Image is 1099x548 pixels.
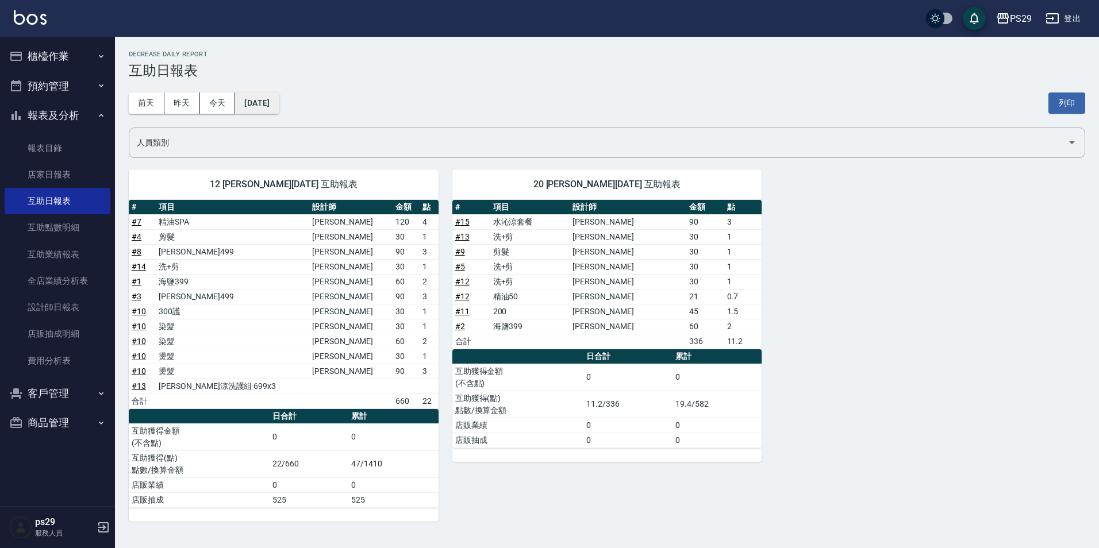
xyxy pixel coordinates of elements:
a: 互助點數明細 [5,214,110,241]
button: 商品管理 [5,408,110,438]
td: 燙髮 [156,364,309,379]
td: 1 [724,229,762,244]
a: 互助日報表 [5,188,110,214]
td: 22/660 [270,450,348,477]
td: 2 [420,334,438,349]
td: 互助獲得(點) 點數/換算金額 [129,450,270,477]
td: 水沁涼套餐 [490,214,570,229]
td: 90 [393,244,420,259]
td: 30 [686,259,724,274]
th: 日合計 [270,409,348,424]
td: 22 [420,393,438,408]
td: 90 [686,214,724,229]
th: 累計 [348,409,439,424]
td: 合計 [452,334,490,349]
td: 0 [583,433,673,447]
a: #13 [455,232,470,241]
button: [DATE] [235,92,279,114]
td: 0 [348,477,439,492]
td: 3 [420,244,438,259]
td: 2 [724,319,762,334]
button: 櫃檯作業 [5,41,110,71]
a: #8 [132,247,141,256]
button: 列印 [1048,92,1085,114]
td: [PERSON_NAME] [309,274,393,289]
td: 店販抽成 [452,433,584,447]
button: 登出 [1041,8,1085,29]
th: 點 [724,200,762,215]
td: [PERSON_NAME] [570,259,686,274]
table: a dense table [452,200,762,349]
td: 525 [348,492,439,507]
td: [PERSON_NAME] [309,349,393,364]
th: 金額 [393,200,420,215]
a: #10 [132,352,146,361]
td: 336 [686,334,724,349]
button: 今天 [200,92,236,114]
a: #7 [132,217,141,226]
th: 點 [420,200,438,215]
table: a dense table [452,349,762,448]
td: [PERSON_NAME]499 [156,244,309,259]
td: [PERSON_NAME] [309,214,393,229]
td: 1 [724,244,762,259]
a: #3 [132,292,141,301]
td: 11.2 [724,334,762,349]
td: 染髮 [156,319,309,334]
button: 預約管理 [5,71,110,101]
td: [PERSON_NAME] [570,244,686,259]
td: 2 [420,274,438,289]
td: [PERSON_NAME] [309,289,393,304]
a: 店家日報表 [5,161,110,188]
td: 互助獲得金額 (不含點) [452,364,584,391]
td: 90 [393,289,420,304]
a: #15 [455,217,470,226]
td: 0 [583,364,673,391]
td: 4 [420,214,438,229]
td: 30 [686,229,724,244]
td: 30 [686,274,724,289]
a: #14 [132,262,146,271]
td: [PERSON_NAME] [570,214,686,229]
img: Person [9,516,32,539]
button: 客戶管理 [5,379,110,408]
td: 染髮 [156,334,309,349]
td: 洗+剪 [490,274,570,289]
td: 1 [420,259,438,274]
a: #10 [132,366,146,376]
a: #10 [132,337,146,346]
div: PS29 [1010,11,1032,26]
td: 45 [686,304,724,319]
td: 21 [686,289,724,304]
td: 60 [686,319,724,334]
a: 店販抽成明細 [5,321,110,347]
button: PS29 [992,7,1036,30]
a: #5 [455,262,465,271]
td: [PERSON_NAME] [309,304,393,319]
a: #13 [132,381,146,391]
td: 11.2/336 [583,391,673,418]
th: 累計 [673,349,762,364]
td: 0 [270,477,348,492]
td: [PERSON_NAME] [309,259,393,274]
td: 30 [686,244,724,259]
td: [PERSON_NAME] [570,304,686,319]
td: 200 [490,304,570,319]
td: 剪髮 [156,229,309,244]
th: # [452,200,490,215]
h3: 互助日報表 [129,63,1085,79]
td: [PERSON_NAME] [570,274,686,289]
th: # [129,200,156,215]
td: 30 [393,259,420,274]
th: 日合計 [583,349,673,364]
td: 30 [393,229,420,244]
td: [PERSON_NAME] [309,364,393,379]
th: 項目 [156,200,309,215]
span: 20 [PERSON_NAME][DATE] 互助報表 [466,179,748,190]
th: 設計師 [309,200,393,215]
td: 燙髮 [156,349,309,364]
td: 0 [673,418,762,433]
td: [PERSON_NAME] [570,289,686,304]
a: 設計師日報表 [5,294,110,321]
a: 費用分析表 [5,348,110,374]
